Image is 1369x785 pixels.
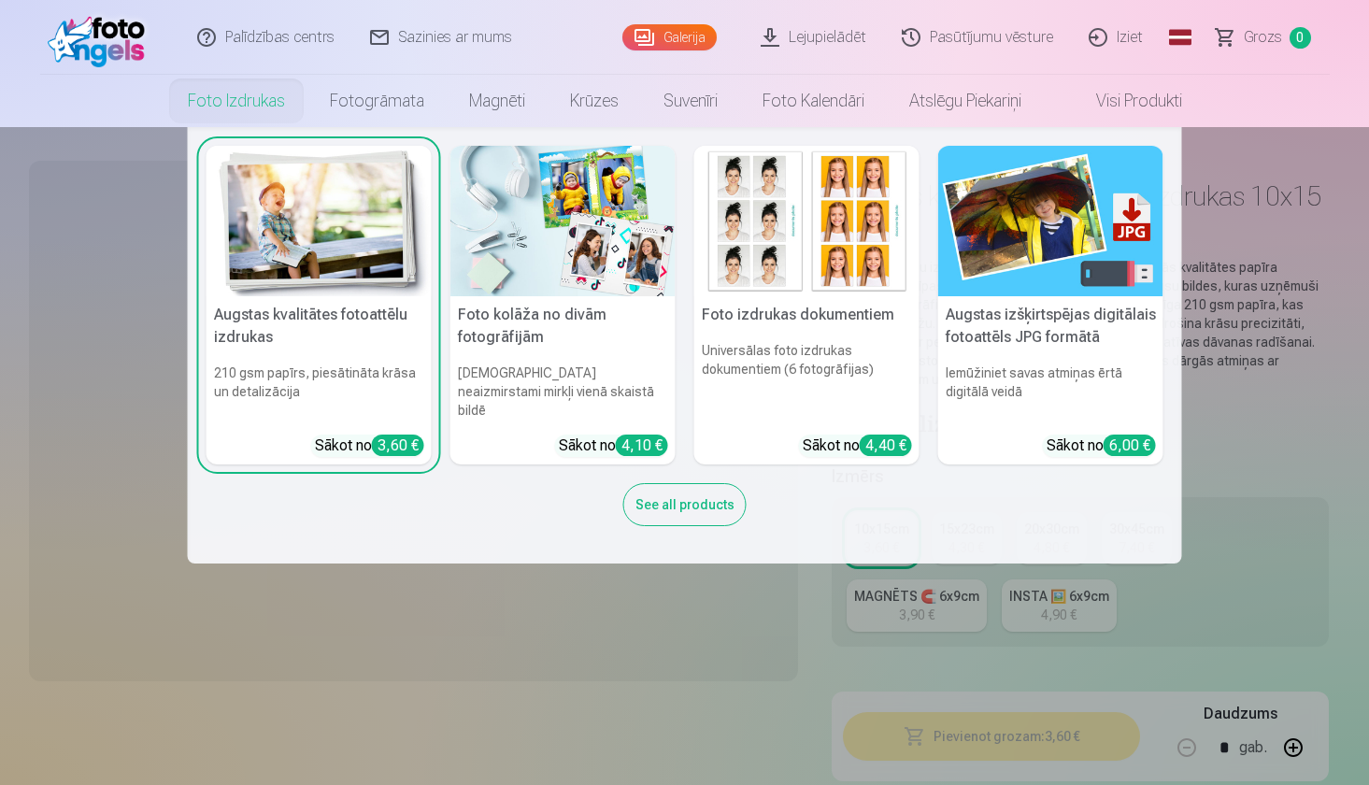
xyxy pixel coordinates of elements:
[616,435,668,456] div: 4,10 €
[860,435,912,456] div: 4,40 €
[207,146,432,464] a: Augstas kvalitātes fotoattēlu izdrukasAugstas kvalitātes fotoattēlu izdrukas210 gsm papīrs, piesā...
[450,296,676,356] h5: Foto kolāža no divām fotogrāfijām
[1290,27,1311,49] span: 0
[623,483,747,526] div: See all products
[1104,435,1156,456] div: 6,00 €
[165,75,307,127] a: Foto izdrukas
[559,435,668,457] div: Sākot no
[1044,75,1205,127] a: Visi produkti
[622,24,717,50] a: Galerija
[803,435,912,457] div: Sākot no
[887,75,1044,127] a: Atslēgu piekariņi
[641,75,740,127] a: Suvenīri
[207,146,432,296] img: Augstas kvalitātes fotoattēlu izdrukas
[1244,26,1282,49] span: Grozs
[694,146,920,296] img: Foto izdrukas dokumentiem
[307,75,447,127] a: Fotogrāmata
[450,146,676,296] img: Foto kolāža no divām fotogrāfijām
[372,435,424,456] div: 3,60 €
[938,356,1163,427] h6: Iemūžiniet savas atmiņas ērtā digitālā veidā
[207,356,432,427] h6: 210 gsm papīrs, piesātināta krāsa un detalizācija
[450,356,676,427] h6: [DEMOGRAPHIC_DATA] neaizmirstami mirkļi vienā skaistā bildē
[447,75,548,127] a: Magnēti
[623,493,747,513] a: See all products
[740,75,887,127] a: Foto kalendāri
[938,146,1163,464] a: Augstas izšķirtspējas digitālais fotoattēls JPG formātāAugstas izšķirtspējas digitālais fotoattēl...
[1047,435,1156,457] div: Sākot no
[694,146,920,464] a: Foto izdrukas dokumentiemFoto izdrukas dokumentiemUniversālas foto izdrukas dokumentiem (6 fotogr...
[450,146,676,464] a: Foto kolāža no divām fotogrāfijāmFoto kolāža no divām fotogrāfijām[DEMOGRAPHIC_DATA] neaizmirstam...
[315,435,424,457] div: Sākot no
[938,146,1163,296] img: Augstas izšķirtspējas digitālais fotoattēls JPG formātā
[694,334,920,427] h6: Universālas foto izdrukas dokumentiem (6 fotogrāfijas)
[548,75,641,127] a: Krūzes
[207,296,432,356] h5: Augstas kvalitātes fotoattēlu izdrukas
[48,7,155,67] img: /fa1
[938,296,1163,356] h5: Augstas izšķirtspējas digitālais fotoattēls JPG formātā
[694,296,920,334] h5: Foto izdrukas dokumentiem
